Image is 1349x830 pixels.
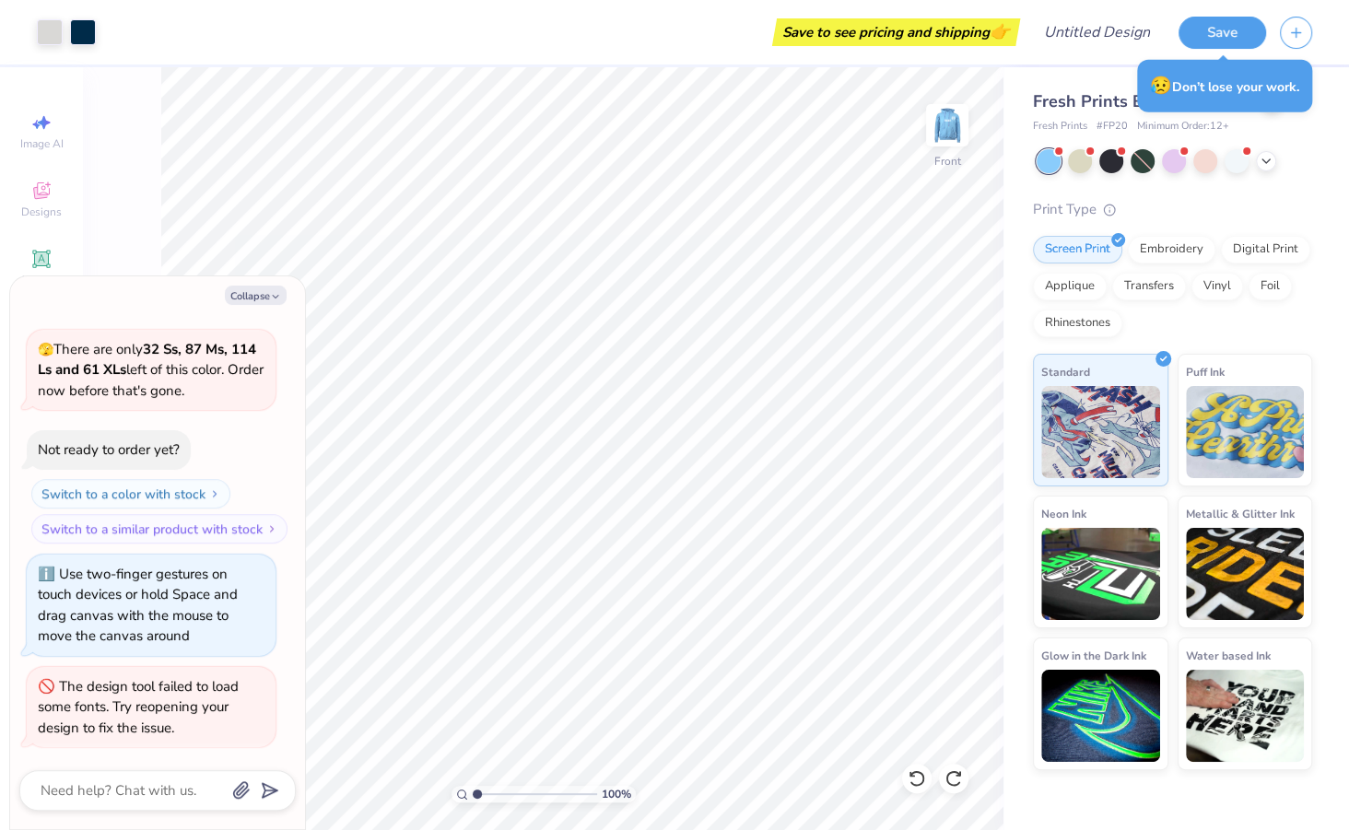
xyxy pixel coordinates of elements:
div: Front [934,153,961,170]
img: Metallic & Glitter Ink [1186,528,1305,620]
img: Standard [1041,386,1160,478]
img: Neon Ink [1041,528,1160,620]
div: Save to see pricing and shipping [777,18,1015,46]
img: Front [929,107,966,144]
button: Collapse [225,286,287,305]
img: Switch to a similar product with stock [266,523,277,534]
div: Digital Print [1221,236,1310,263]
button: Save [1179,17,1266,49]
span: Add Text [19,273,64,287]
span: Puff Ink [1186,362,1225,381]
span: Water based Ink [1186,646,1271,665]
img: Water based Ink [1186,670,1305,762]
div: The design tool failed to load some fonts. Try reopening your design to fix the issue. [38,677,239,737]
span: 👉 [990,20,1010,42]
div: Applique [1033,273,1107,300]
div: Print Type [1033,199,1312,220]
span: Neon Ink [1041,504,1086,523]
div: Don’t lose your work. [1137,60,1312,112]
span: 😥 [1150,74,1172,98]
div: Vinyl [1191,273,1243,300]
button: Switch to a similar product with stock [31,514,287,544]
div: Foil [1249,273,1292,300]
span: Standard [1041,362,1090,381]
button: Switch to a color with stock [31,479,230,509]
span: 🫣 [38,341,53,358]
span: There are only left of this color. Order now before that's gone. [38,340,264,400]
div: Transfers [1112,273,1186,300]
span: Fresh Prints Bond St Hoodie [1033,90,1254,112]
span: Glow in the Dark Ink [1041,646,1146,665]
img: Glow in the Dark Ink [1041,670,1160,762]
strong: 32 Ss, 87 Ms, 114 Ls and 61 XLs [38,340,256,380]
img: Switch to a color with stock [209,488,220,499]
span: Metallic & Glitter Ink [1186,504,1295,523]
div: Screen Print [1033,236,1122,263]
img: Puff Ink [1186,386,1305,478]
div: Use two-finger gestures on touch devices or hold Space and drag canvas with the mouse to move the... [38,565,238,646]
span: Designs [21,205,62,219]
span: # FP20 [1097,119,1128,134]
div: Embroidery [1128,236,1215,263]
span: Minimum Order: 12 + [1137,119,1229,134]
span: 100 % [602,786,631,802]
div: Not ready to order yet? [38,440,180,459]
input: Untitled Design [1029,14,1165,51]
span: Image AI [20,136,64,151]
div: Rhinestones [1033,310,1122,337]
span: Fresh Prints [1033,119,1087,134]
